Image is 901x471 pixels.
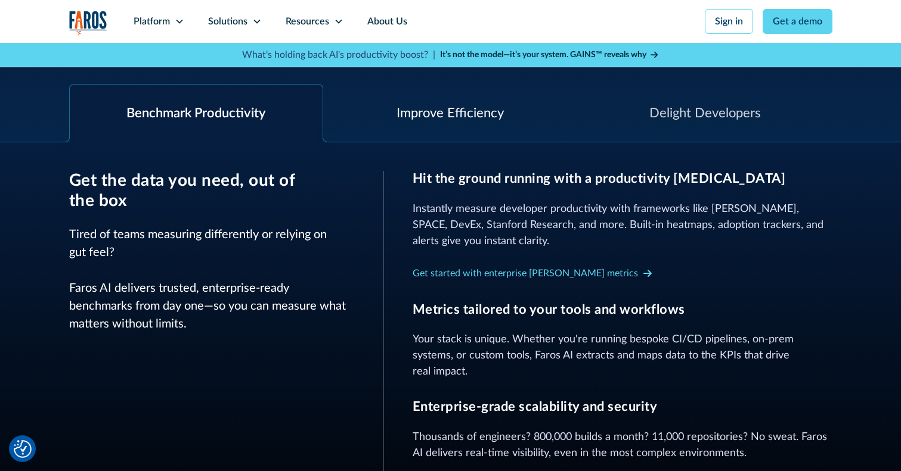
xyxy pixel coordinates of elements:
[413,332,832,380] p: Your stack is unique. Whether you're running bespoke CI/CD pipelines, on-prem systems, or custom ...
[14,440,32,458] button: Cookie Settings
[69,171,354,211] h3: Get the data you need, out of the box
[134,14,170,29] div: Platform
[69,226,354,333] p: Tired of teams measuring differently or relying on gut feel? Faros AI delivers trusted, enterpris...
[413,302,832,317] h3: Metrics tailored to your tools and workflows
[126,104,265,123] div: Benchmark Productivity
[413,266,638,280] div: Get started with enterprise [PERSON_NAME] metrics
[413,429,832,461] p: Thousands of engineers? 800,000 builds a month? 11,000 repositories? No sweat. Faros AI delivers ...
[14,440,32,458] img: Revisit consent button
[440,51,646,59] strong: It’s not the model—it’s your system. GAINS™ reveals why
[649,104,761,123] div: Delight Developers
[413,171,832,186] h3: Hit the ground running with a productivity [MEDICAL_DATA]
[286,14,329,29] div: Resources
[705,9,753,34] a: Sign in
[413,201,832,249] p: Instantly measure developer productivity with frameworks like [PERSON_NAME], SPACE, DevEx, Stanfo...
[242,48,435,62] p: What's holding back AI's productivity boost? |
[208,14,247,29] div: Solutions
[69,11,107,35] img: Logo of the analytics and reporting company Faros.
[763,9,832,34] a: Get a demo
[413,399,832,414] h3: Enterprise-grade scalability and security
[440,49,660,61] a: It’s not the model—it’s your system. GAINS™ reveals why
[413,264,652,283] a: Get started with enterprise [PERSON_NAME] metrics
[397,104,504,123] div: Improve Efficiency
[69,11,107,35] a: home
